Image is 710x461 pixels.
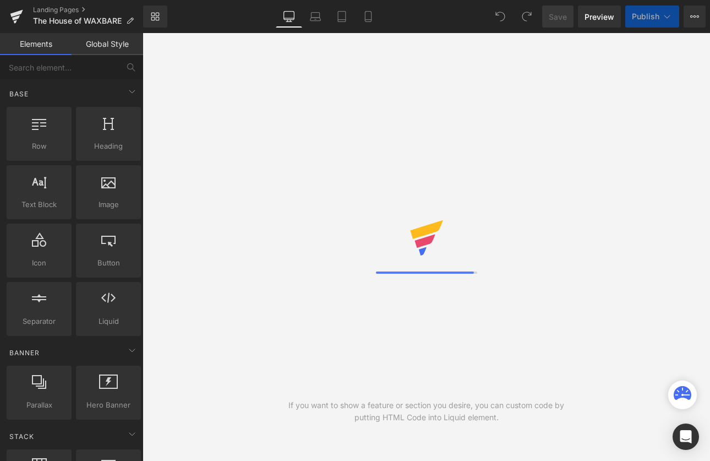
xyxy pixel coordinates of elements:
[8,89,30,99] span: Base
[355,6,381,28] a: Mobile
[625,6,679,28] button: Publish
[329,6,355,28] a: Tablet
[632,12,659,21] span: Publish
[79,257,138,269] span: Button
[302,6,329,28] a: Laptop
[33,6,143,14] a: Landing Pages
[585,11,614,23] span: Preview
[489,6,511,28] button: Undo
[79,199,138,210] span: Image
[684,6,706,28] button: More
[549,11,567,23] span: Save
[10,199,68,210] span: Text Block
[10,316,68,327] span: Separator
[79,399,138,411] span: Hero Banner
[8,431,35,442] span: Stack
[10,140,68,152] span: Row
[516,6,538,28] button: Redo
[72,33,143,55] a: Global Style
[673,424,699,450] div: Open Intercom Messenger
[285,399,569,424] div: If you want to show a feature or section you desire, you can custom code by putting HTML Code int...
[8,348,41,358] span: Banner
[276,6,302,28] a: Desktop
[143,6,167,28] a: New Library
[578,6,621,28] a: Preview
[79,140,138,152] span: Heading
[10,399,68,411] span: Parallax
[10,257,68,269] span: Icon
[33,17,122,25] span: The House of WAXBARE
[79,316,138,327] span: Liquid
